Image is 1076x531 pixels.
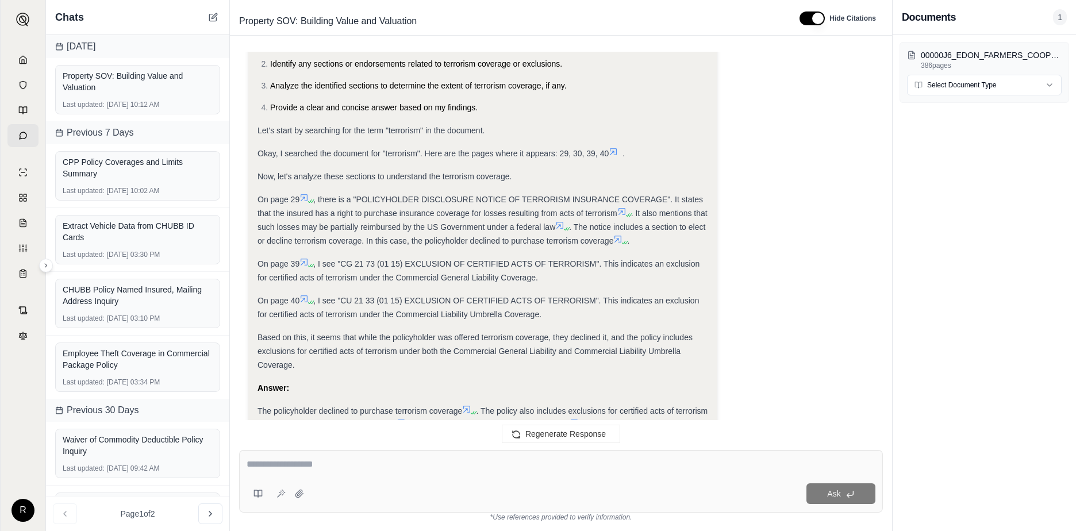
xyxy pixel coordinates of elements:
[121,508,155,520] span: Page 1 of 2
[258,406,462,415] span: The policyholder declined to purchase terrorism coverage
[7,124,39,147] a: Chat
[907,49,1062,70] button: 00000J6_EDON_FARMERS_COOPERATIVE_PAC2605757_10_000.PDF386pages
[63,314,213,323] div: [DATE] 03:10 PM
[39,259,53,272] button: Expand sidebar
[63,250,213,259] div: [DATE] 03:30 PM
[258,195,703,218] span: , there is a "POLICYHOLDER DISCLOSURE NOTICE OF TERRORISM INSURANCE COVERAGE". It states that the...
[806,483,875,504] button: Ask
[7,237,39,260] a: Custom Report
[7,324,39,347] a: Legal Search Engine
[7,161,39,184] a: Single Policy
[270,81,567,90] span: Analyze the identified sections to determine the extent of terrorism coverage, if any.
[258,333,693,370] span: Based on this, it seems that while the policyholder was offered terrorism coverage, they declined...
[46,399,229,422] div: Previous 30 Days
[16,13,30,26] img: Expand sidebar
[258,259,700,282] span: , I see "CG 21 73 (01 15) EXCLUSION OF CERTIFIED ACTS OF TERRORISM". This indicates an exclusion ...
[258,296,299,305] span: On page 40
[829,14,876,23] span: Hide Citations
[63,100,213,109] div: [DATE] 10:12 AM
[7,48,39,71] a: Home
[258,406,708,429] span: . The policy also includes exclusions for certified acts of terrorism under the Commercial Genera...
[7,299,39,322] a: Contract Analysis
[55,9,84,25] span: Chats
[627,236,629,245] span: .
[827,489,840,498] span: Ask
[7,262,39,285] a: Coverage Table
[63,70,213,93] div: Property SOV: Building Value and Valuation
[7,99,39,122] a: Prompt Library
[258,222,705,245] span: . The notice includes a section to elect or decline terrorism coverage. In this case, the policyh...
[525,429,606,438] span: Regenerate Response
[270,59,562,68] span: Identify any sections or endorsements related to terrorism coverage or exclusions.
[63,100,105,109] span: Last updated:
[63,186,105,195] span: Last updated:
[258,296,699,319] span: , I see "CU 21 33 (01 15) EXCLUSION OF CERTIFIED ACTS OF TERRORISM". This indicates an exclusion ...
[258,259,299,268] span: On page 39
[921,49,1062,61] p: 00000J6_EDON_FARMERS_COOPERATIVE_PAC2605757_10_000.PDF
[235,12,786,30] div: Edit Title
[63,434,213,457] div: Waiver of Commodity Deductible Policy Inquiry
[63,220,213,243] div: Extract Vehicle Data from CHUBB ID Cards
[270,103,478,112] span: Provide a clear and concise answer based on my findings.
[258,209,708,232] span: . It also mentions that such losses may be partially reimbursed by the US Government under a fede...
[63,464,105,473] span: Last updated:
[622,149,625,158] span: .
[258,172,512,181] span: Now, let's analyze these sections to understand the terrorism coverage.
[63,378,105,387] span: Last updated:
[63,378,213,387] div: [DATE] 03:34 PM
[235,12,421,30] span: Property SOV: Building Value and Valuation
[502,425,620,443] button: Regenerate Response
[63,156,213,179] div: CPP Policy Coverages and Limits Summary
[258,126,485,135] span: Let's start by searching for the term "terrorism" in the document.
[7,74,39,97] a: Documents Vault
[239,513,883,522] div: *Use references provided to verify information.
[63,250,105,259] span: Last updated:
[63,284,213,307] div: CHUBB Policy Named Insured, Mailing Address Inquiry
[63,186,213,195] div: [DATE] 10:02 AM
[1053,9,1067,25] span: 1
[258,195,299,204] span: On page 29
[63,464,213,473] div: [DATE] 09:42 AM
[46,35,229,58] div: [DATE]
[206,10,220,24] button: New Chat
[63,314,105,323] span: Last updated:
[921,61,1062,70] p: 386 pages
[902,9,956,25] h3: Documents
[46,121,229,144] div: Previous 7 Days
[11,8,34,31] button: Expand sidebar
[258,383,289,393] strong: Answer:
[7,186,39,209] a: Policy Comparisons
[63,348,213,371] div: Employee Theft Coverage in Commercial Package Policy
[11,499,34,522] div: R
[258,149,609,158] span: Okay, I searched the document for "terrorism". Here are the pages where it appears: 29, 30, 39, 40
[7,211,39,234] a: Claim Coverage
